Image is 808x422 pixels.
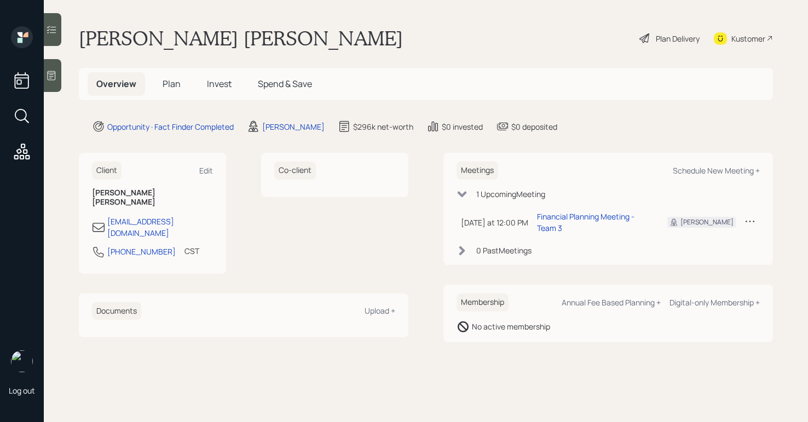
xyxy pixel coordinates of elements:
[670,297,760,308] div: Digital-only Membership +
[537,211,650,234] div: Financial Planning Meeting - Team 3
[199,165,213,176] div: Edit
[107,121,234,132] div: Opportunity · Fact Finder Completed
[92,302,141,320] h6: Documents
[107,216,213,239] div: [EMAIL_ADDRESS][DOMAIN_NAME]
[262,121,325,132] div: [PERSON_NAME]
[457,161,498,180] h6: Meetings
[184,245,199,257] div: CST
[476,188,545,200] div: 1 Upcoming Meeting
[96,78,136,90] span: Overview
[562,297,661,308] div: Annual Fee Based Planning +
[107,246,176,257] div: [PHONE_NUMBER]
[79,26,403,50] h1: [PERSON_NAME] [PERSON_NAME]
[92,188,213,207] h6: [PERSON_NAME] [PERSON_NAME]
[92,161,122,180] h6: Client
[457,293,509,311] h6: Membership
[680,217,734,227] div: [PERSON_NAME]
[731,33,765,44] div: Kustomer
[472,321,550,332] div: No active membership
[461,217,528,228] div: [DATE] at 12:00 PM
[476,245,532,256] div: 0 Past Meeting s
[365,305,395,316] div: Upload +
[163,78,181,90] span: Plan
[11,350,33,372] img: aleksandra-headshot.png
[656,33,700,44] div: Plan Delivery
[9,385,35,396] div: Log out
[353,121,413,132] div: $296k net-worth
[258,78,312,90] span: Spend & Save
[511,121,557,132] div: $0 deposited
[442,121,483,132] div: $0 invested
[207,78,232,90] span: Invest
[673,165,760,176] div: Schedule New Meeting +
[274,161,316,180] h6: Co-client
